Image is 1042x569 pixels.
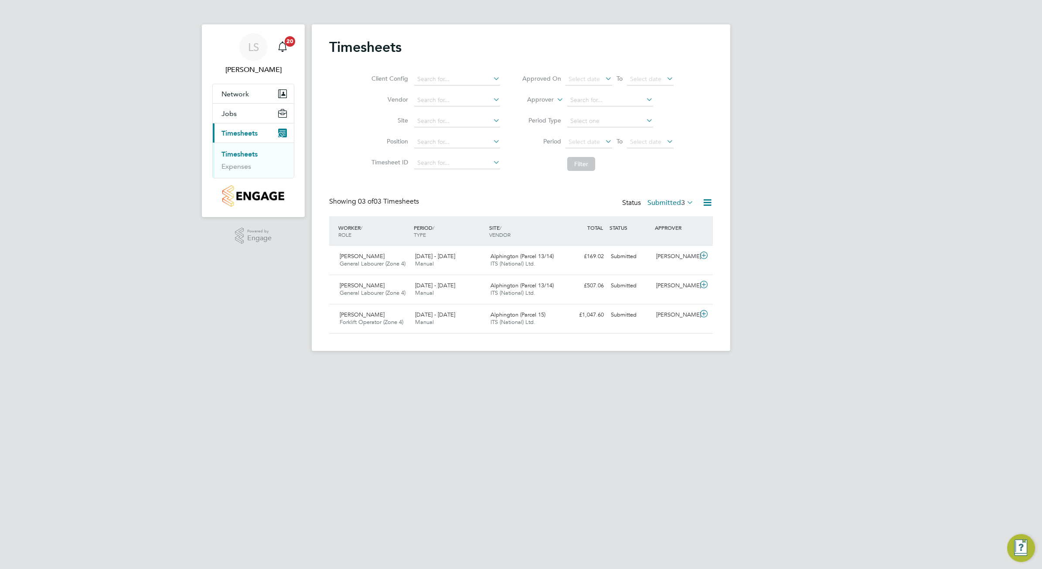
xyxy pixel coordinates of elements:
input: Search for... [414,94,500,106]
span: Alphington (Parcel 13/14) [490,282,554,289]
a: Expenses [221,162,251,170]
span: To [614,136,625,147]
span: Manual [415,318,434,326]
div: £1,047.60 [562,308,607,322]
span: ITS (National) Ltd. [490,318,535,326]
div: STATUS [607,220,653,235]
span: / [361,224,362,231]
input: Search for... [414,73,500,85]
span: [DATE] - [DATE] [415,311,455,318]
div: [PERSON_NAME] [653,279,698,293]
div: WORKER [336,220,412,242]
span: [PERSON_NAME] [340,282,385,289]
span: Powered by [247,228,272,235]
span: General Labourer (Zone 4) [340,260,405,267]
label: Client Config [369,75,408,82]
span: Select date [569,138,600,146]
a: Go to home page [212,185,294,207]
a: Powered byEngage [235,228,272,244]
span: General Labourer (Zone 4) [340,289,405,296]
label: Approver [514,95,554,104]
div: PERIOD [412,220,487,242]
label: Vendor [369,95,408,103]
span: Manual [415,260,434,267]
span: 03 Timesheets [358,197,419,206]
h2: Timesheets [329,38,402,56]
span: LS [248,41,259,53]
span: Select date [569,75,600,83]
button: Jobs [213,104,294,123]
span: Alphington (Parcel 13/14) [490,252,554,260]
span: TYPE [414,231,426,238]
label: Submitted [647,198,694,207]
input: Search for... [414,157,500,169]
nav: Main navigation [202,24,305,217]
div: Status [622,197,695,209]
span: Levi Sullivan [212,65,294,75]
span: Engage [247,235,272,242]
span: / [500,224,501,231]
span: Timesheets [221,129,258,137]
div: [PERSON_NAME] [653,249,698,264]
span: To [614,73,625,84]
span: TOTAL [587,224,603,231]
input: Search for... [414,115,500,127]
span: Alphington (Parcel 15) [490,311,545,318]
span: / [432,224,434,231]
div: £507.06 [562,279,607,293]
div: APPROVER [653,220,698,235]
span: Select date [630,75,661,83]
span: [PERSON_NAME] [340,311,385,318]
label: Position [369,137,408,145]
span: Forklift Operator (Zone 4) [340,318,403,326]
img: countryside-properties-logo-retina.png [222,185,284,207]
span: VENDOR [489,231,511,238]
input: Select one [567,115,653,127]
input: Search for... [567,94,653,106]
label: Timesheet ID [369,158,408,166]
span: 3 [681,198,685,207]
span: [DATE] - [DATE] [415,252,455,260]
span: ITS (National) Ltd. [490,289,535,296]
input: Search for... [414,136,500,148]
div: SITE [487,220,562,242]
span: [PERSON_NAME] [340,252,385,260]
span: Manual [415,289,434,296]
button: Timesheets [213,123,294,143]
button: Network [213,84,294,103]
label: Site [369,116,408,124]
div: [PERSON_NAME] [653,308,698,322]
button: Engage Resource Center [1007,534,1035,562]
label: Approved On [522,75,561,82]
div: Submitted [607,279,653,293]
button: Filter [567,157,595,171]
label: Period [522,137,561,145]
span: Network [221,90,249,98]
span: ROLE [338,231,351,238]
div: Showing [329,197,421,206]
div: Submitted [607,249,653,264]
div: Submitted [607,308,653,322]
div: £169.02 [562,249,607,264]
a: Timesheets [221,150,258,158]
label: Period Type [522,116,561,124]
div: Timesheets [213,143,294,178]
span: [DATE] - [DATE] [415,282,455,289]
span: Select date [630,138,661,146]
a: LS[PERSON_NAME] [212,33,294,75]
span: 03 of [358,197,374,206]
a: 20 [274,33,291,61]
span: Jobs [221,109,237,118]
span: ITS (National) Ltd. [490,260,535,267]
span: 20 [285,36,295,47]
